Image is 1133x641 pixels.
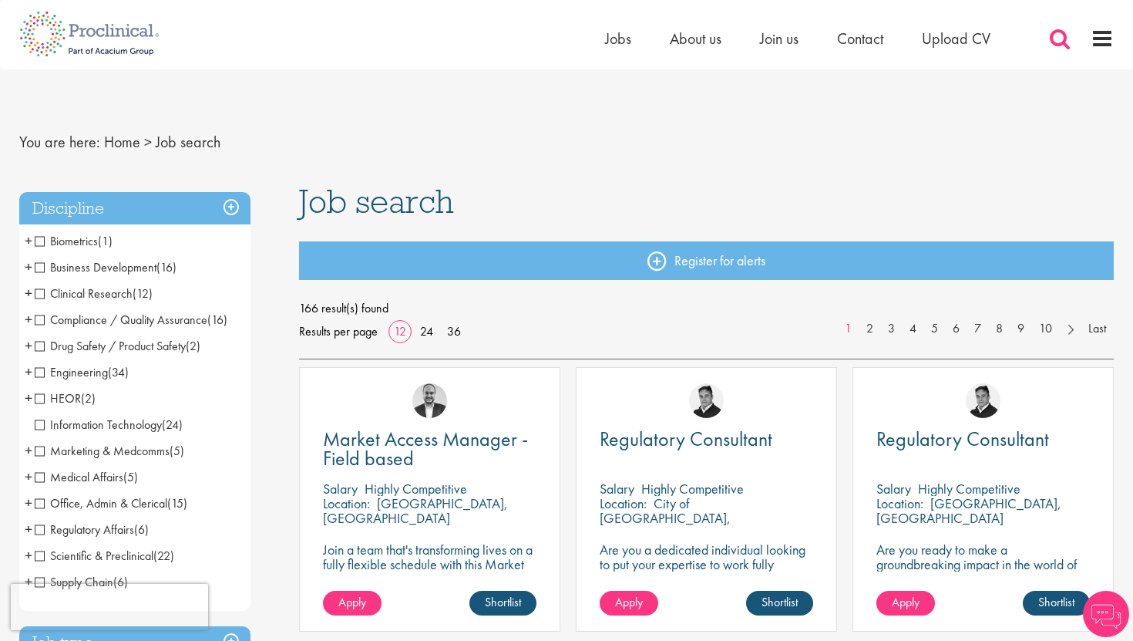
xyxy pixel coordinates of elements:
[35,469,138,485] span: Medical Affairs
[876,480,911,498] span: Salary
[35,417,183,433] span: Information Technology
[25,544,32,567] span: +
[323,426,528,471] span: Market Access Manager - Field based
[876,542,1090,616] p: Are you ready to make a groundbreaking impact in the world of biotechnology? Join a growing compa...
[35,364,108,380] span: Engineering
[35,390,81,407] span: HEOR
[144,132,152,152] span: >
[1081,320,1114,338] a: Last
[156,259,177,275] span: (16)
[35,233,98,249] span: Biometrics
[689,383,724,418] a: Peter Duvall
[25,229,32,252] span: +
[81,390,96,407] span: (2)
[922,29,990,49] a: Upload CV
[876,494,1061,527] p: [GEOGRAPHIC_DATA], [GEOGRAPHIC_DATA]
[133,285,153,302] span: (12)
[892,594,920,610] span: Apply
[25,308,32,331] span: +
[299,297,1115,320] span: 166 result(s) found
[323,542,536,586] p: Join a team that's transforming lives on a fully flexible schedule with this Market Access Manage...
[415,323,439,339] a: 24
[207,312,227,328] span: (16)
[108,364,129,380] span: (34)
[837,29,883,49] a: Contact
[35,574,113,590] span: Supply Chain
[299,180,454,222] span: Job search
[162,417,183,433] span: (24)
[365,480,467,498] p: Highly Competitive
[19,132,100,152] span: You are here:
[25,282,32,305] span: +
[323,430,536,468] a: Market Access Manager - Field based
[600,480,634,498] span: Salary
[25,439,32,462] span: +
[670,29,721,49] a: About us
[167,495,187,511] span: (15)
[323,494,370,512] span: Location:
[469,591,536,616] a: Shortlist
[323,480,358,498] span: Salary
[25,255,32,278] span: +
[299,241,1115,280] a: Register for alerts
[25,570,32,593] span: +
[25,334,32,357] span: +
[902,320,924,338] a: 4
[641,480,744,498] p: Highly Competitive
[412,383,447,418] img: Aitor Melia
[338,594,366,610] span: Apply
[35,443,184,459] span: Marketing & Medcomms
[600,426,772,452] span: Regulatory Consultant
[918,480,1020,498] p: Highly Competitive
[615,594,643,610] span: Apply
[1031,320,1060,338] a: 10
[25,465,32,488] span: +
[605,29,631,49] a: Jobs
[35,285,153,302] span: Clinical Research
[967,320,989,338] a: 7
[859,320,881,338] a: 2
[156,132,220,152] span: Job search
[35,443,170,459] span: Marketing & Medcomms
[123,469,138,485] span: (5)
[966,383,1000,418] img: Peter Duvall
[988,320,1010,338] a: 8
[134,521,149,538] span: (6)
[945,320,967,338] a: 6
[876,430,1090,449] a: Regulatory Consultant
[1010,320,1032,338] a: 9
[153,548,174,564] span: (22)
[25,386,32,410] span: +
[600,591,658,616] a: Apply
[1083,591,1129,637] img: Chatbot
[19,192,250,225] h3: Discipline
[600,430,813,449] a: Regulatory Consultant
[876,494,923,512] span: Location:
[35,548,174,564] span: Scientific & Preclinical
[25,360,32,383] span: +
[113,574,128,590] span: (6)
[35,390,96,407] span: HEOR
[35,312,227,328] span: Compliance / Quality Assurance
[35,495,167,511] span: Office, Admin & Clerical
[35,469,123,485] span: Medical Affairs
[35,338,200,354] span: Drug Safety / Product Safety
[323,591,382,616] a: Apply
[186,338,200,354] span: (2)
[104,132,140,152] a: breadcrumb link
[442,323,466,339] a: 36
[35,285,133,302] span: Clinical Research
[746,591,813,616] a: Shortlist
[600,494,731,541] p: City of [GEOGRAPHIC_DATA], [GEOGRAPHIC_DATA]
[25,518,32,541] span: +
[35,521,134,538] span: Regulatory Affairs
[760,29,798,49] a: Join us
